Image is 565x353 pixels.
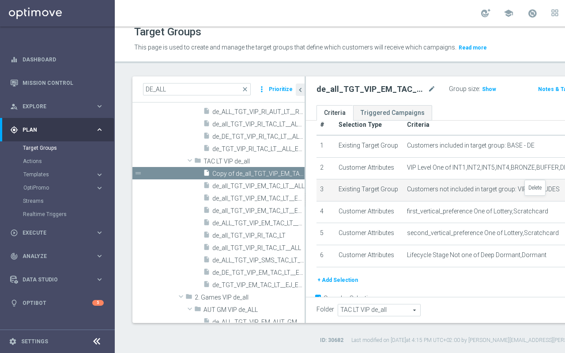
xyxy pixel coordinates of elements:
[316,179,335,201] td: 3
[23,172,87,177] span: Templates
[335,115,403,135] th: Selection Type
[335,179,403,201] td: Existing Target Group
[203,120,210,130] i: insert_drive_file
[203,144,210,155] i: insert_drive_file
[10,48,104,71] div: Dashboard
[335,201,403,223] td: Customer Attributes
[212,195,305,202] span: de_all_TGT_VIP_EM_TAC_LT__EJ_EM_EUR10_200DAYS
[23,230,95,235] span: Execute
[10,252,18,260] i: track_changes
[212,269,305,277] span: de_DE_TGT_VIP_EM_TAC_LT__EJ_EUR10_200DAYS
[316,135,335,157] td: 1
[316,275,359,285] button: + Add Selection
[23,172,95,177] div: Templates
[23,194,114,208] div: Streams
[10,56,18,64] i: equalizer
[203,132,210,142] i: insert_drive_file
[10,291,104,315] div: Optibot
[10,126,95,134] div: Plan
[212,182,305,190] span: de_all_TGT_VIP_EM_TAC_LT__ALL
[203,169,210,179] i: insert_drive_file
[203,206,210,216] i: insert_drive_file
[428,84,436,95] i: mode_edit
[23,291,92,315] a: Optibot
[92,300,104,306] div: 5
[203,306,305,314] span: AUT GM VIP de_ALL
[95,102,104,110] i: keyboard_arrow_right
[23,197,92,205] a: Streams
[134,44,456,51] span: This page is used to create and manage the target groups that define which customers will receive...
[10,229,95,237] div: Execute
[194,305,201,315] i: folder
[479,85,480,93] label: :
[316,157,335,179] td: 2
[212,207,305,215] span: de_all_TGT_VIP_EM_TAC_LT__EJ_EUR10_200DAYS
[95,125,104,134] i: keyboard_arrow_right
[23,184,104,191] button: OptiPromo keyboard_arrow_right
[23,144,92,152] a: Target Groups
[10,253,104,260] button: track_changes Analyze keyboard_arrow_right
[203,194,210,204] i: insert_drive_file
[203,268,210,278] i: insert_drive_file
[335,223,403,245] td: Customer Attributes
[203,318,210,328] i: insert_drive_file
[212,232,305,239] span: de_all_TGT_VIP_RI_TAC_LT
[212,281,305,289] span: de_TGT_VIP_EM_TAC_LT__EJ_EUR10_200DAYS
[316,84,426,95] h2: de_all_TGT_VIP_EM_TAC_LIST_PHONE_NUMBER_UPDATE
[203,231,210,241] i: insert_drive_file
[10,229,104,236] button: play_circle_outline Execute keyboard_arrow_right
[21,339,48,344] a: Settings
[23,185,87,190] span: OptiPromo
[23,254,95,259] span: Analyze
[10,80,104,87] button: Mission Control
[10,56,104,63] button: equalizer Dashboard
[95,275,104,284] i: keyboard_arrow_right
[23,71,104,95] a: Mission Control
[10,300,104,307] div: lightbulb Optibot 5
[23,48,104,71] a: Dashboard
[10,276,104,283] button: Data Studio keyboard_arrow_right
[23,127,95,133] span: Plan
[10,126,104,133] button: gps_fixed Plan keyboard_arrow_right
[203,182,210,192] i: insert_drive_file
[203,281,210,291] i: insert_drive_file
[212,220,305,227] span: de_ALL_TGT_VIP_EM_TAC_LT__SUMMERGORDO_NO
[194,157,201,167] i: folder
[10,103,104,110] button: person_search Explore keyboard_arrow_right
[212,257,305,264] span: de_ALL_TGT_VIP_SMS_TAC_LT__SUMMERGORDO_NO
[185,293,192,303] i: folder
[23,141,114,155] div: Target Groups
[95,252,104,260] i: keyboard_arrow_right
[212,121,305,128] span: de_all_TGT_VIP_RI_TAC_LT__ALL_EUR10_300DAYS
[23,211,92,218] a: Realtime Triggers
[9,338,17,345] i: settings
[23,168,114,181] div: Templates
[407,121,429,128] span: Criteria
[449,85,479,93] label: Group size
[23,155,114,168] div: Actions
[504,8,513,18] span: school
[324,294,375,303] label: Complex Selection
[10,229,18,237] i: play_circle_outline
[316,306,334,313] label: Folder
[316,105,353,121] a: Criteria
[212,244,305,252] span: de_all_TGT_VIP_RI_TAC_LT__ALL
[203,243,210,254] i: insert_drive_file
[316,245,335,267] td: 6
[10,102,95,110] div: Explore
[95,171,104,179] i: keyboard_arrow_right
[10,299,18,307] i: lightbulb
[335,135,403,157] td: Existing Target Group
[212,319,305,326] span: de_ALL_TGT_VIP_EM_AUT_GM__REDUCED_ACTIVITY_GAMES
[23,181,114,194] div: OptiPromo
[407,208,548,215] span: first_vertical_preference One of Lottery,Scratchcard
[10,102,18,110] i: person_search
[95,184,104,192] i: keyboard_arrow_right
[203,158,305,165] span: TAC LT VIP de_all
